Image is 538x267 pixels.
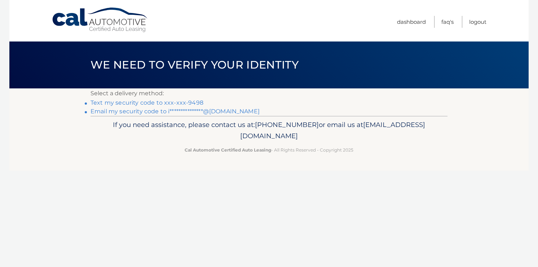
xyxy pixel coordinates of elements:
[95,119,443,142] p: If you need assistance, please contact us at: or email us at
[91,88,447,99] p: Select a delivery method:
[185,147,271,153] strong: Cal Automotive Certified Auto Leasing
[441,16,454,28] a: FAQ's
[91,58,299,71] span: We need to verify your identity
[91,99,203,106] a: Text my security code to xxx-xxx-9498
[95,146,443,154] p: - All Rights Reserved - Copyright 2025
[469,16,486,28] a: Logout
[255,121,319,129] span: [PHONE_NUMBER]
[397,16,426,28] a: Dashboard
[52,7,149,33] a: Cal Automotive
